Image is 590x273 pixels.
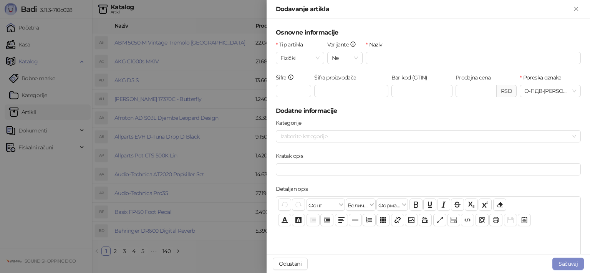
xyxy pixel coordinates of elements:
label: Detaljan opis [276,185,313,193]
button: Преглед [476,214,489,226]
span: Fizički [280,52,320,64]
button: Табела [376,214,389,226]
input: Bar kod (GTIN) [391,85,452,97]
button: Прикажи блокове [447,214,460,226]
label: Naziv [366,40,387,49]
label: Bar kod (GTIN) [391,73,432,82]
input: Naziv [366,52,581,64]
button: Извлачење [307,214,320,226]
button: Хоризонтална линија [349,214,362,226]
button: Подвучено [423,199,436,211]
button: Приказ преко целог екрана [433,214,446,226]
button: Sačuvaj [552,258,584,270]
button: Искошено [437,199,450,211]
span: Ne [332,52,358,64]
button: Листа [363,214,376,226]
label: Kategorije [276,119,306,127]
button: Прецртано [451,199,464,211]
button: Слика [405,214,418,226]
h5: Osnovne informacije [276,28,581,37]
button: Сачувај [504,214,517,226]
button: Формати [376,199,408,211]
button: Штампај [489,214,502,226]
span: О-ПДВ - [PERSON_NAME] ( 20,00 %) [524,85,576,97]
button: Фонт [307,199,345,211]
input: Šifra proizvođača [314,85,388,97]
button: Веза [391,214,404,226]
button: Подебљано [409,199,423,211]
button: Понови [292,199,305,211]
button: Боја позадине [292,214,305,226]
button: Приказ кода [461,214,474,226]
label: Kratak opis [276,152,308,160]
div: Dodavanje artikla [276,5,572,14]
button: Поравнање [335,214,348,226]
button: Експонент [479,199,492,211]
label: Varijante [327,40,361,49]
label: Šifra proizvođača [314,73,361,82]
label: Šifra [276,73,299,82]
label: Prodajna cena [456,73,496,82]
button: Увлачење [320,214,333,226]
label: Tip artikla [276,40,308,49]
button: Поврати [278,199,291,211]
button: Боја текста [278,214,291,226]
div: RSD [497,85,517,97]
h5: Dodatne informacije [276,106,581,116]
button: Видео [419,214,432,226]
button: Odustani [273,258,308,270]
button: Индексирано [465,199,478,211]
input: Kratak opis [276,163,581,175]
button: Величина [346,199,376,211]
button: Шаблон [518,214,531,226]
button: Zatvori [572,5,581,14]
button: Уклони формат [493,199,506,211]
label: Poreska oznaka [520,73,566,82]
